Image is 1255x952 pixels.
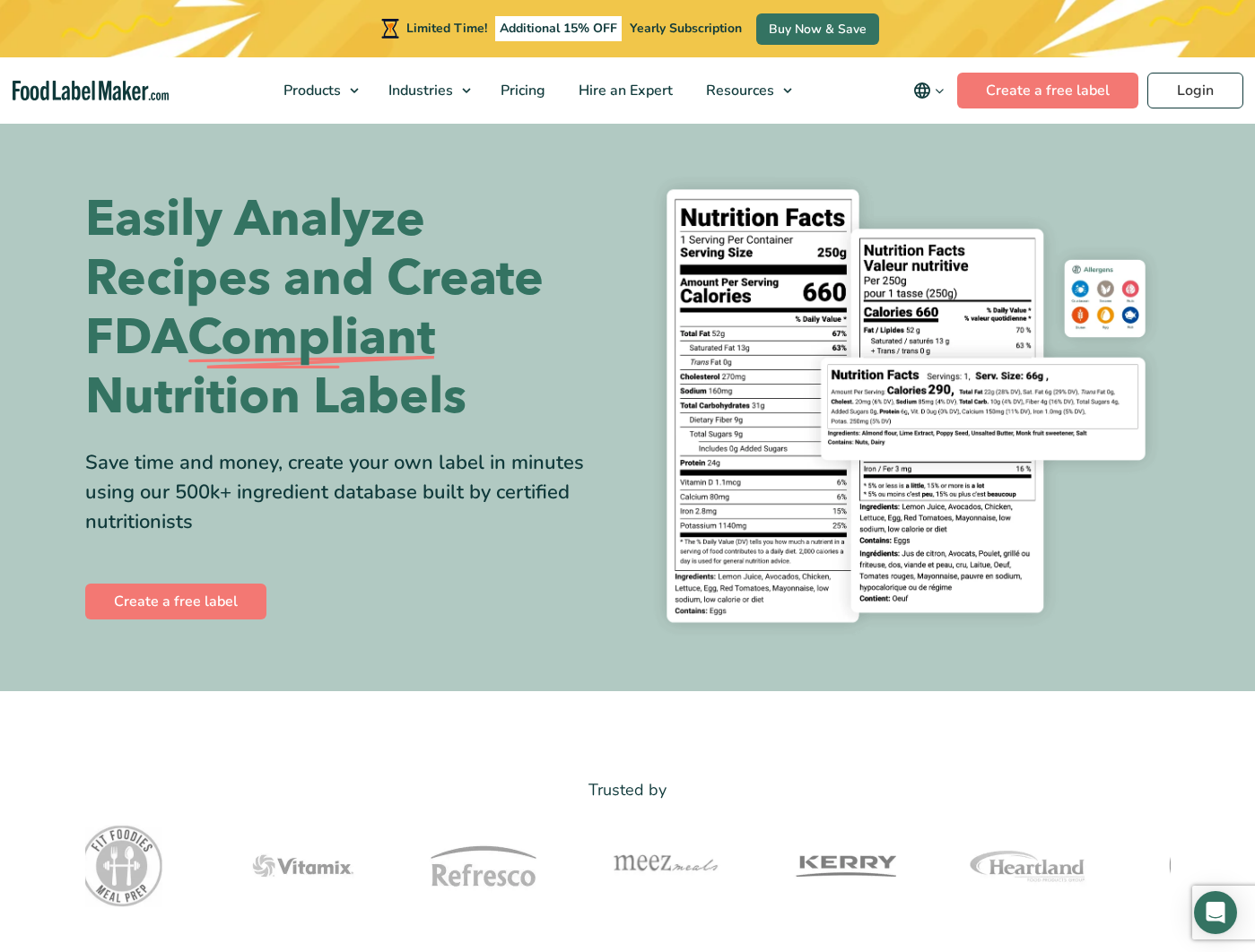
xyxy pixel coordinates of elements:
span: Yearly Subscription [630,20,742,37]
span: Hire an Expert [573,81,675,100]
span: Resources [701,81,776,100]
a: Industries [372,57,480,124]
span: Additional 15% OFF [495,16,622,41]
a: Create a free label [957,73,1138,108]
a: Create a free label [85,584,266,619]
a: Resources [690,57,801,124]
a: Pricing [484,57,558,124]
span: Industries [383,81,455,100]
span: Compliant [187,308,435,368]
h1: Easily Analyze Recipes and Create FDA Nutrition Labels [85,190,614,427]
span: Limited Time! [406,20,487,37]
a: Login [1147,73,1243,108]
a: Products [267,57,368,124]
span: Products [278,81,343,100]
span: Pricing [495,81,547,100]
a: Buy Now & Save [756,13,879,45]
p: Trusted by [85,777,1171,803]
a: Hire an Expert [562,57,685,124]
div: Open Intercom Messenger [1194,891,1237,934]
div: Save time and money, create your own label in minutes using our 500k+ ingredient database built b... [85,448,614,537]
